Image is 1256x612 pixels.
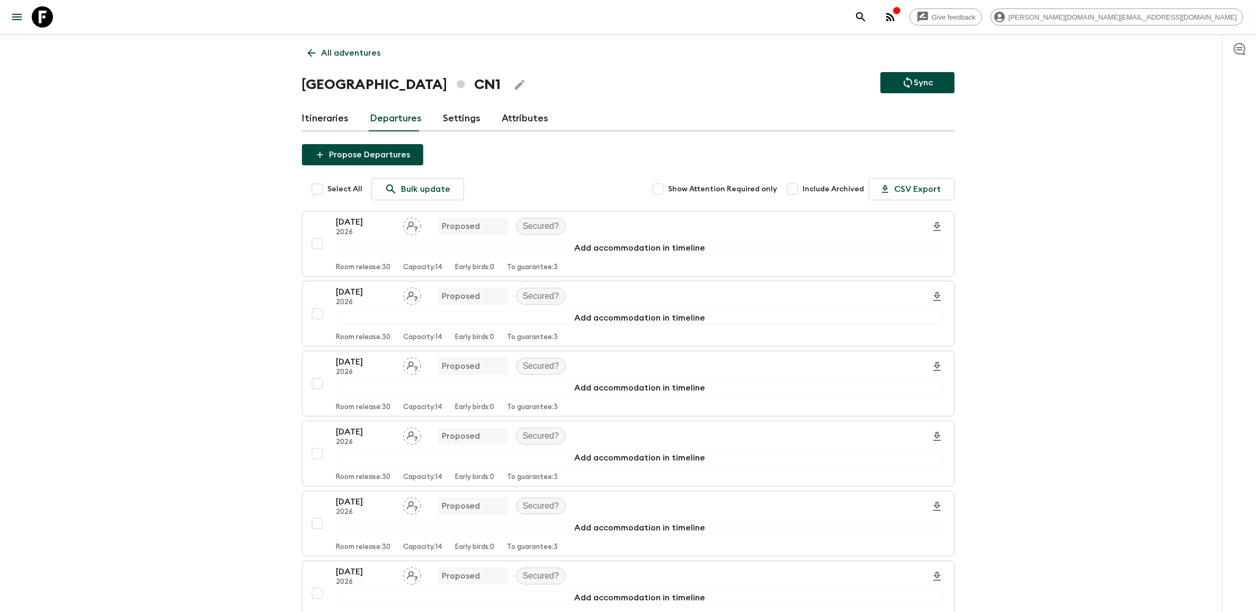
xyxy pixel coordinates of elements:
[880,72,955,93] button: Sync adventure departures to the booking engine
[910,8,982,25] a: Give feedback
[336,438,395,447] p: 2026
[931,360,943,373] svg: Download Onboarding
[931,570,943,583] svg: Download Onboarding
[336,495,395,508] p: [DATE]
[336,241,943,255] div: Add accommodation in timeline
[850,6,871,28] button: search adventures
[523,570,559,582] p: Secured?
[302,281,955,347] button: [DATE]2026Assign pack leaderProposedSecured?Add accommodation in timelineRoom release:30Capacity:...
[302,491,955,556] button: [DATE]2026Assign pack leaderProposedSecured?Add accommodation in timelineRoom release:30Capacity:...
[336,425,395,438] p: [DATE]
[507,333,558,342] p: To guarantee: 3
[336,228,395,237] p: 2026
[507,403,558,412] p: To guarantee: 3
[442,220,480,233] p: Proposed
[442,500,480,512] p: Proposed
[1003,13,1243,21] span: [PERSON_NAME][DOMAIN_NAME][EMAIL_ADDRESS][DOMAIN_NAME]
[336,451,943,465] div: Add accommodation in timeline
[926,13,982,21] span: Give feedback
[302,106,349,131] a: Itineraries
[516,358,566,375] div: Secured?
[302,42,387,64] a: All adventures
[869,178,955,200] button: CSV Export
[336,368,395,377] p: 2026
[456,403,495,412] p: Early birds: 0
[404,543,443,552] p: Capacity: 14
[507,543,558,552] p: To guarantee: 3
[509,74,530,95] button: Edit Adventure Title
[404,403,443,412] p: Capacity: 14
[914,76,933,89] p: Sync
[403,570,421,579] span: Assign pack leader
[302,421,955,486] button: [DATE]2026Assign pack leaderProposedSecured?Add accommodation in timelineRoom release:30Capacity:...
[516,288,566,305] div: Secured?
[404,263,443,272] p: Capacity: 14
[403,360,421,369] span: Assign pack leader
[404,473,443,482] p: Capacity: 14
[442,360,480,372] p: Proposed
[402,183,451,196] p: Bulk update
[336,263,391,272] p: Room release: 30
[302,144,423,165] button: Propose Departures
[442,290,480,303] p: Proposed
[502,106,549,131] a: Attributes
[336,216,395,228] p: [DATE]
[803,184,865,194] span: Include Archived
[302,351,955,416] button: [DATE]2026Assign pack leaderProposedSecured?Add accommodation in timelineRoom release:30Capacity:...
[336,473,391,482] p: Room release: 30
[523,290,559,303] p: Secured?
[403,290,421,299] span: Assign pack leader
[403,220,421,229] span: Assign pack leader
[669,184,778,194] span: Show Attention Required only
[523,360,559,372] p: Secured?
[523,430,559,442] p: Secured?
[328,184,363,194] span: Select All
[516,498,566,515] div: Secured?
[336,311,943,325] div: Add accommodation in timeline
[931,220,943,233] svg: Download Onboarding
[336,333,391,342] p: Room release: 30
[302,74,501,95] h1: [GEOGRAPHIC_DATA] CN1
[371,178,464,200] a: Bulk update
[456,263,495,272] p: Early birds: 0
[302,211,955,277] button: [DATE]2026Assign pack leaderProposedSecured?Add accommodation in timelineRoom release:30Capacity:...
[336,298,395,307] p: 2026
[507,473,558,482] p: To guarantee: 3
[336,591,943,605] div: Add accommodation in timeline
[456,333,495,342] p: Early birds: 0
[523,500,559,512] p: Secured?
[523,220,559,233] p: Secured?
[322,47,381,59] p: All adventures
[931,290,943,303] svg: Download Onboarding
[931,430,943,443] svg: Download Onboarding
[336,381,943,395] div: Add accommodation in timeline
[336,286,395,298] p: [DATE]
[403,500,421,509] span: Assign pack leader
[516,567,566,584] div: Secured?
[336,521,943,535] div: Add accommodation in timeline
[456,543,495,552] p: Early birds: 0
[507,263,558,272] p: To guarantee: 3
[336,565,395,578] p: [DATE]
[516,218,566,235] div: Secured?
[336,403,391,412] p: Room release: 30
[403,430,421,439] span: Assign pack leader
[516,428,566,445] div: Secured?
[991,8,1243,25] div: [PERSON_NAME][DOMAIN_NAME][EMAIL_ADDRESS][DOMAIN_NAME]
[370,106,422,131] a: Departures
[931,500,943,513] svg: Download Onboarding
[456,473,495,482] p: Early birds: 0
[336,508,395,517] p: 2026
[6,6,28,28] button: menu
[442,430,480,442] p: Proposed
[442,570,480,582] p: Proposed
[336,578,395,587] p: 2026
[443,106,481,131] a: Settings
[336,543,391,552] p: Room release: 30
[336,356,395,368] p: [DATE]
[404,333,443,342] p: Capacity: 14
